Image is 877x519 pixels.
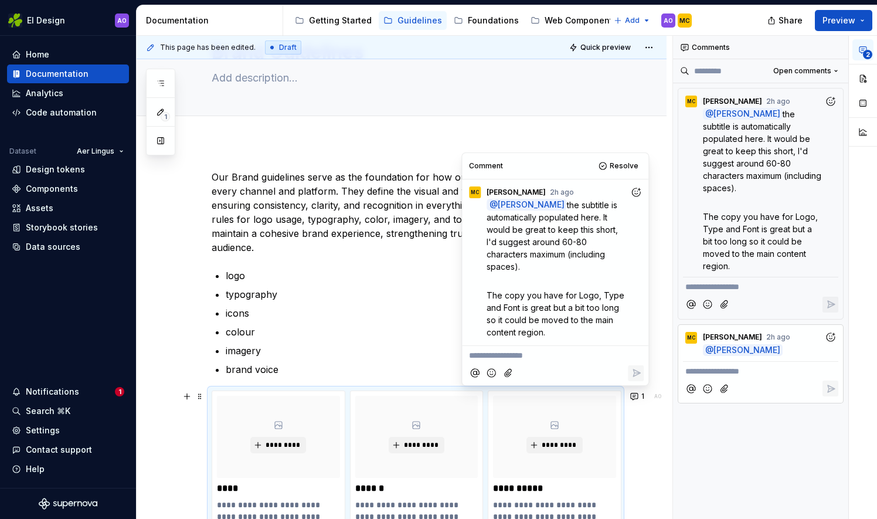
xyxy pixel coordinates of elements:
[700,381,716,396] button: Add emoji
[290,11,376,30] a: Getting Started
[484,365,499,381] button: Add emoji
[779,15,803,26] span: Share
[379,11,447,30] a: Guidelines
[487,188,546,197] span: [PERSON_NAME]
[7,402,129,420] button: Search ⌘K
[628,184,644,200] button: Add reaction
[2,8,134,33] button: EI DesignAO
[226,306,620,320] p: icons
[449,11,524,30] a: Foundations
[700,297,716,313] button: Add emoji
[26,107,97,118] div: Code automation
[501,365,516,381] button: Attach files
[487,199,566,211] span: @
[703,333,762,342] span: [PERSON_NAME]
[610,12,654,29] button: Add
[226,362,620,376] p: brand voice
[9,147,36,156] div: Dataset
[226,287,620,301] p: typography
[26,405,70,417] div: Search ⌘K
[39,498,97,510] svg: Supernova Logo
[212,170,620,255] p: Our Brand guidelines serve as the foundation for how our brand is represented across every channe...
[290,9,608,32] div: Page tree
[7,382,129,401] button: Notifications1
[161,112,170,121] span: 1
[226,325,620,339] p: colour
[762,10,810,31] button: Share
[545,15,617,26] div: Web Components
[664,16,673,25] div: AO
[580,43,631,52] span: Quick preview
[309,15,372,26] div: Getting Started
[26,87,63,99] div: Analytics
[703,344,783,356] span: @
[226,344,620,358] p: imagery
[683,297,699,313] button: Mention someone
[467,346,644,362] div: Composer editor
[628,365,644,381] button: Reply
[595,158,644,174] button: Resolve
[863,50,872,59] span: 2
[115,387,124,396] span: 1
[610,161,638,171] span: Resolve
[72,143,129,160] button: Aer Lingus
[717,297,733,313] button: Attach files
[279,43,297,52] span: Draft
[566,39,636,56] button: Quick preview
[397,15,442,26] div: Guidelines
[703,212,820,271] span: The copy you have for Logo, Type and Font is great but a bit too long so it could be moved to the...
[160,43,256,52] span: This page has been edited.
[467,365,482,381] button: Mention someone
[822,15,855,26] span: Preview
[8,13,22,28] img: 56b5df98-d96d-4d7e-807c-0afdf3bdaefa.png
[683,361,838,378] div: Composer editor
[703,109,824,193] span: the subtitle is automatically populated here. It would be great to keep this short, I'd suggest a...
[815,10,872,31] button: Preview
[822,93,838,109] button: Add reaction
[717,381,733,396] button: Attach files
[26,202,53,214] div: Assets
[7,160,129,179] a: Design tokens
[27,15,65,26] div: EI Design
[7,45,129,64] a: Home
[768,63,844,79] button: Open comments
[673,36,848,59] div: Comments
[679,16,690,25] div: MC
[822,381,838,396] button: Reply
[7,421,129,440] a: Settings
[683,277,838,293] div: Composer editor
[625,16,640,25] span: Add
[822,297,838,313] button: Reply
[26,463,45,475] div: Help
[713,109,780,119] span: [PERSON_NAME]
[498,200,565,210] span: [PERSON_NAME]
[469,161,503,171] div: Comment
[654,392,661,401] div: AO
[641,392,644,401] span: 1
[7,460,129,479] button: Help
[713,345,780,355] span: [PERSON_NAME]
[468,15,519,26] div: Foundations
[7,218,129,237] a: Storybook stories
[773,66,831,76] span: Open comments
[226,269,620,283] p: logo
[687,333,695,342] div: MC
[26,425,60,436] div: Settings
[7,440,129,459] button: Contact support
[7,65,129,83] a: Documentation
[687,97,695,106] div: MC
[822,330,838,345] button: Add reaction
[26,222,98,233] div: Storybook stories
[683,381,699,396] button: Mention someone
[117,16,127,25] div: AO
[471,188,479,197] div: MC
[146,15,278,26] div: Documentation
[526,11,622,30] a: Web Components
[7,84,129,103] a: Analytics
[703,108,783,120] span: @
[77,147,114,156] span: Aer Lingus
[7,238,129,256] a: Data sources
[26,241,80,253] div: Data sources
[703,97,762,106] span: [PERSON_NAME]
